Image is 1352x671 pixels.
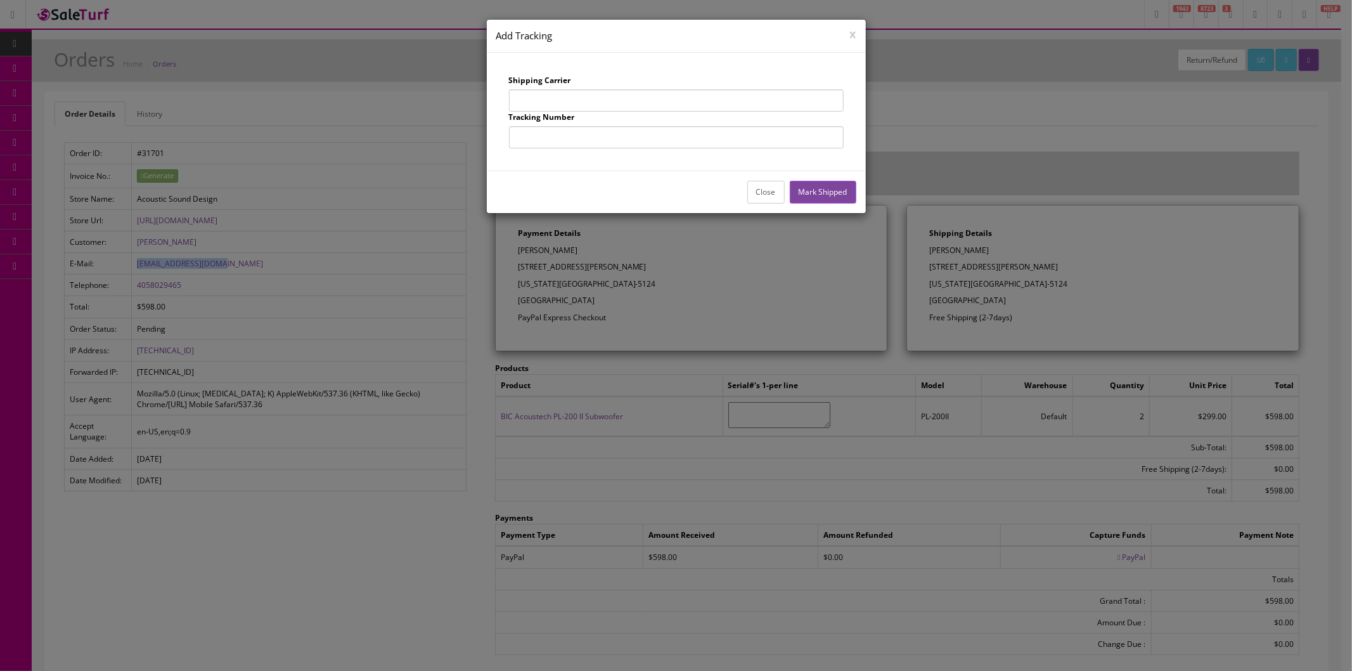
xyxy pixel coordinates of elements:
label: Tracking Number [509,112,575,123]
label: Shipping Carrier [509,75,571,86]
h4: Add Tracking [496,29,856,42]
button: Mark Shipped [790,181,856,203]
button: x [850,28,856,39]
button: Close [747,181,785,203]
